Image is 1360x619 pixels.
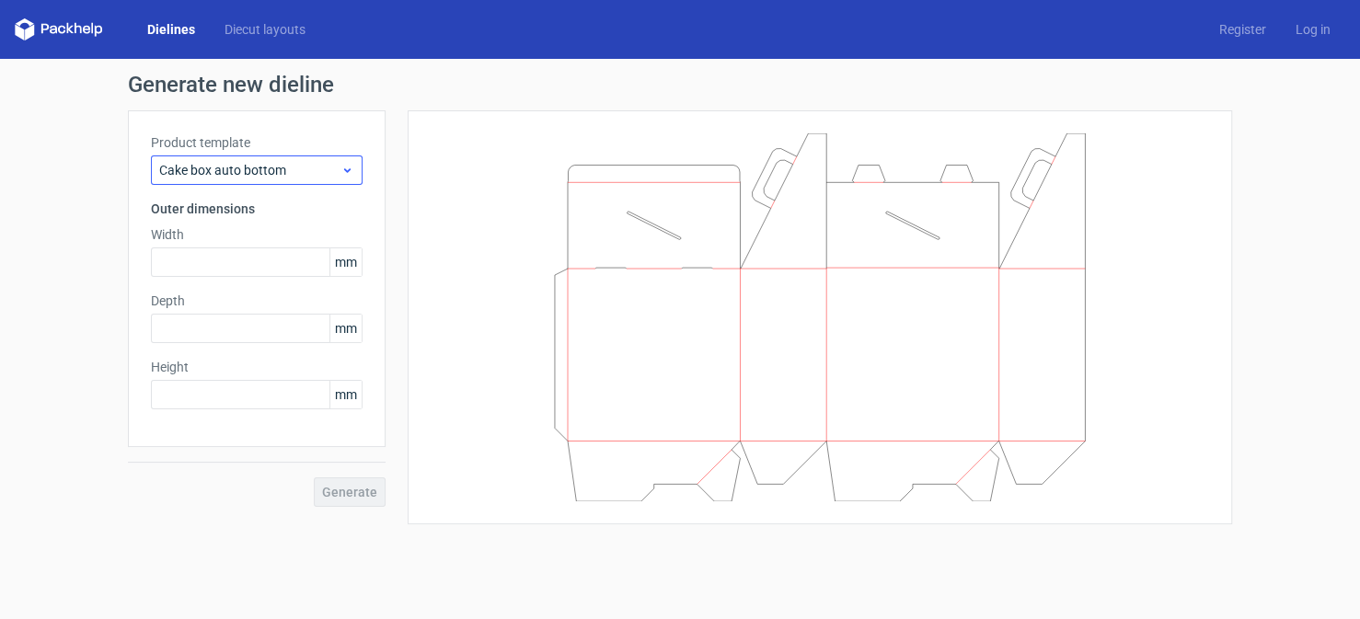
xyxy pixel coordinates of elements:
span: Cake box auto bottom [159,161,340,179]
label: Width [151,225,363,244]
h1: Generate new dieline [128,74,1232,96]
label: Height [151,358,363,376]
a: Dielines [133,20,210,39]
span: mm [329,381,362,408]
a: Log in [1281,20,1345,39]
h3: Outer dimensions [151,200,363,218]
label: Product template [151,133,363,152]
a: Register [1204,20,1281,39]
a: Diecut layouts [210,20,320,39]
span: mm [329,315,362,342]
label: Depth [151,292,363,310]
span: mm [329,248,362,276]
